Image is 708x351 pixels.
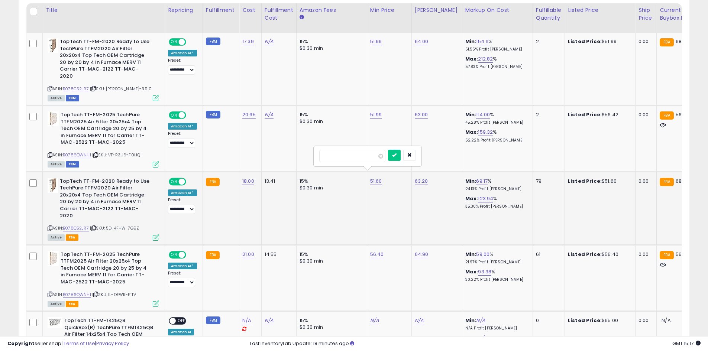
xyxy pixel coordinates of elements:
[168,189,197,196] div: Amazon AI *
[176,318,188,324] span: OFF
[168,123,197,130] div: Amazon AI *
[465,195,527,209] div: %
[300,324,361,331] div: $0.30 min
[465,317,476,324] b: Min:
[672,340,701,347] span: 2025-08-12 15:17 GMT
[465,204,527,209] p: 35.30% Profit [PERSON_NAME]
[300,38,361,45] div: 15%
[300,45,361,52] div: $0.30 min
[168,6,200,14] div: Repricing
[300,178,361,185] div: 15%
[568,38,602,45] b: Listed Price:
[568,251,630,258] div: $56.40
[300,258,361,264] div: $0.30 min
[48,161,65,168] span: All listings currently available for purchase on Amazon
[536,38,559,45] div: 2
[66,234,78,241] span: FBA
[676,111,686,118] span: 56.4
[96,340,129,347] a: Privacy Policy
[242,317,251,324] a: N/A
[478,129,493,136] a: 159.32
[415,38,429,45] a: 64.00
[465,64,527,69] p: 57.83% Profit [PERSON_NAME]
[568,111,602,118] b: Listed Price:
[169,251,179,258] span: ON
[300,251,361,258] div: 15%
[63,225,89,231] a: B078C52JR7
[476,38,488,45] a: 154.11
[66,301,78,307] span: FBA
[300,185,361,191] div: $0.30 min
[7,340,129,347] div: seller snap | |
[415,111,428,118] a: 63.00
[568,178,602,185] b: Listed Price:
[61,111,151,148] b: TopTech TT-FM-2025 TechPure TTFM2025 Air Filter 20x25x4 Top Tech OEM Cartridge 20 by 25 by 4 in F...
[265,111,274,118] a: N/A
[48,111,159,166] div: ASIN:
[465,251,527,265] div: %
[660,111,673,120] small: FBA
[168,58,197,75] div: Preset:
[90,86,152,92] span: | SKU: [PERSON_NAME]-39I0
[206,38,220,45] small: FBM
[536,178,559,185] div: 79
[639,178,651,185] div: 0.00
[250,340,701,347] div: Last InventoryLab Update: 18 minutes ago.
[370,178,382,185] a: 51.60
[185,251,197,258] span: OFF
[568,251,602,258] b: Listed Price:
[370,251,384,258] a: 56.40
[465,47,527,52] p: 51.55% Profit [PERSON_NAME]
[639,251,651,258] div: 0.00
[60,38,150,81] b: TopTech TT-FM-2020 Ready to Use TechPure TTFM2020 Air Filter 20x20x4 Top Tech OEM Cartridge 20 by...
[660,38,673,46] small: FBA
[185,112,197,118] span: OFF
[92,292,136,298] span: | SKU: IL-DEWR-E1TV
[465,186,527,192] p: 24.13% Profit [PERSON_NAME]
[265,251,291,258] div: 14.55
[48,234,65,241] span: All listings currently available for purchase on Amazon
[206,178,220,186] small: FBA
[92,152,140,158] span: | SKU: VT-R3U6-F0HQ
[465,55,478,62] b: Max:
[660,6,698,22] div: Current Buybox Price
[265,178,291,185] div: 13.41
[48,301,65,307] span: All listings currently available for purchase on Amazon
[265,38,274,45] a: N/A
[48,178,159,240] div: ASIN:
[465,111,476,118] b: Min:
[476,317,485,324] a: N/A
[568,6,632,14] div: Listed Price
[536,317,559,324] div: 0
[476,251,489,258] a: 59.00
[300,118,361,125] div: $0.30 min
[48,251,59,266] img: 415rOySvQ5L._SL40_.jpg
[476,111,490,118] a: 114.00
[476,178,488,185] a: 69.17
[568,111,630,118] div: $56.42
[63,152,91,158] a: B0786QWNH1
[660,251,673,259] small: FBA
[168,131,197,148] div: Preset:
[63,86,89,92] a: B078C52JR7
[370,317,379,324] a: N/A
[465,120,527,125] p: 45.28% Profit [PERSON_NAME]
[61,251,151,287] b: TopTech TT-FM-2025 TechPure TTFM2025 Air Filter 20x25x4 Top Tech OEM Cartridge 20 by 25 by 4 in F...
[465,178,527,192] div: %
[300,6,364,14] div: Amazon Fees
[676,251,686,258] span: 56.4
[169,178,179,185] span: ON
[370,38,382,45] a: 51.99
[64,340,95,347] a: Terms of Use
[465,195,478,202] b: Max:
[676,38,688,45] span: 68.77
[676,178,688,185] span: 68.77
[300,317,361,324] div: 15%
[465,277,527,282] p: 30.22% Profit [PERSON_NAME]
[48,38,58,53] img: 41VQ1wzIA5L._SL40_.jpg
[639,111,651,118] div: 0.00
[465,56,527,69] div: %
[242,251,254,258] a: 21.00
[206,316,220,324] small: FBM
[415,6,459,14] div: [PERSON_NAME]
